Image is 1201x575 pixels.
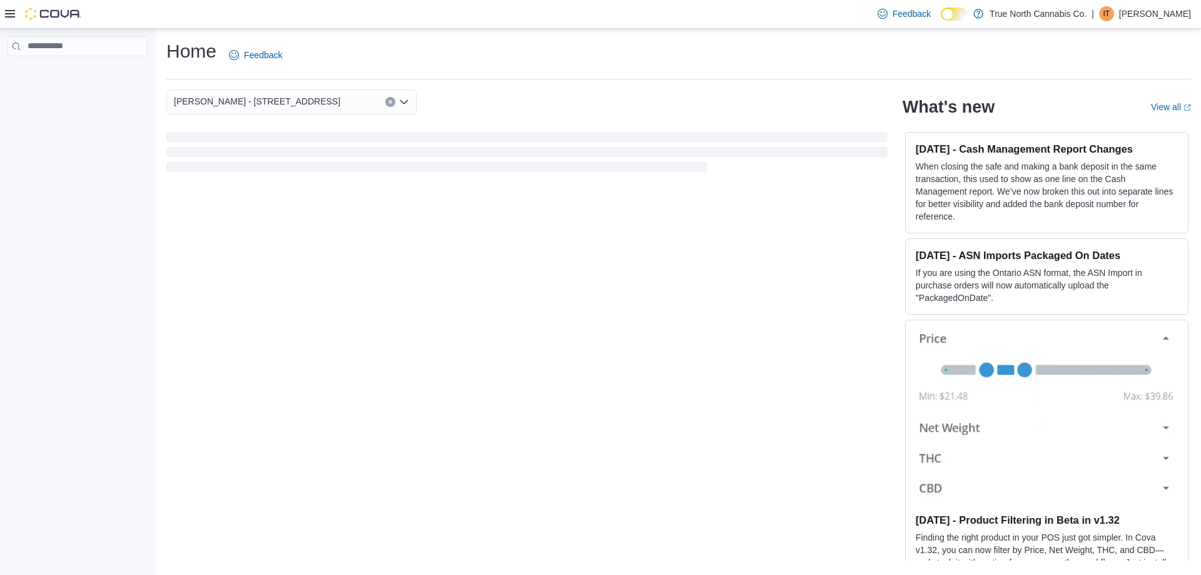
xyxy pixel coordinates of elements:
span: [PERSON_NAME] - [STREET_ADDRESS] [174,94,340,109]
img: Cova [25,8,81,20]
h3: [DATE] - Product Filtering in Beta in v1.32 [916,514,1178,526]
a: Feedback [224,43,287,68]
h3: [DATE] - ASN Imports Packaged On Dates [916,249,1178,262]
span: Feedback [244,49,282,61]
span: IT [1103,6,1110,21]
p: If you are using the Ontario ASN format, the ASN Import in purchase orders will now automatically... [916,267,1178,304]
span: Loading [166,135,888,175]
p: When closing the safe and making a bank deposit in the same transaction, this used to show as one... [916,160,1178,223]
button: Open list of options [399,97,409,107]
svg: External link [1183,104,1191,111]
h3: [DATE] - Cash Management Report Changes [916,143,1178,155]
a: View allExternal link [1151,102,1191,112]
p: True North Cannabis Co. [990,6,1087,21]
input: Dark Mode [941,8,967,21]
div: Isabella Thompson [1099,6,1114,21]
span: Feedback [893,8,931,20]
h2: What's new [903,97,995,117]
a: Feedback [873,1,936,26]
h1: Home [166,39,216,64]
nav: Complex example [8,59,148,89]
button: Clear input [385,97,395,107]
p: | [1092,6,1094,21]
p: [PERSON_NAME] [1119,6,1191,21]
